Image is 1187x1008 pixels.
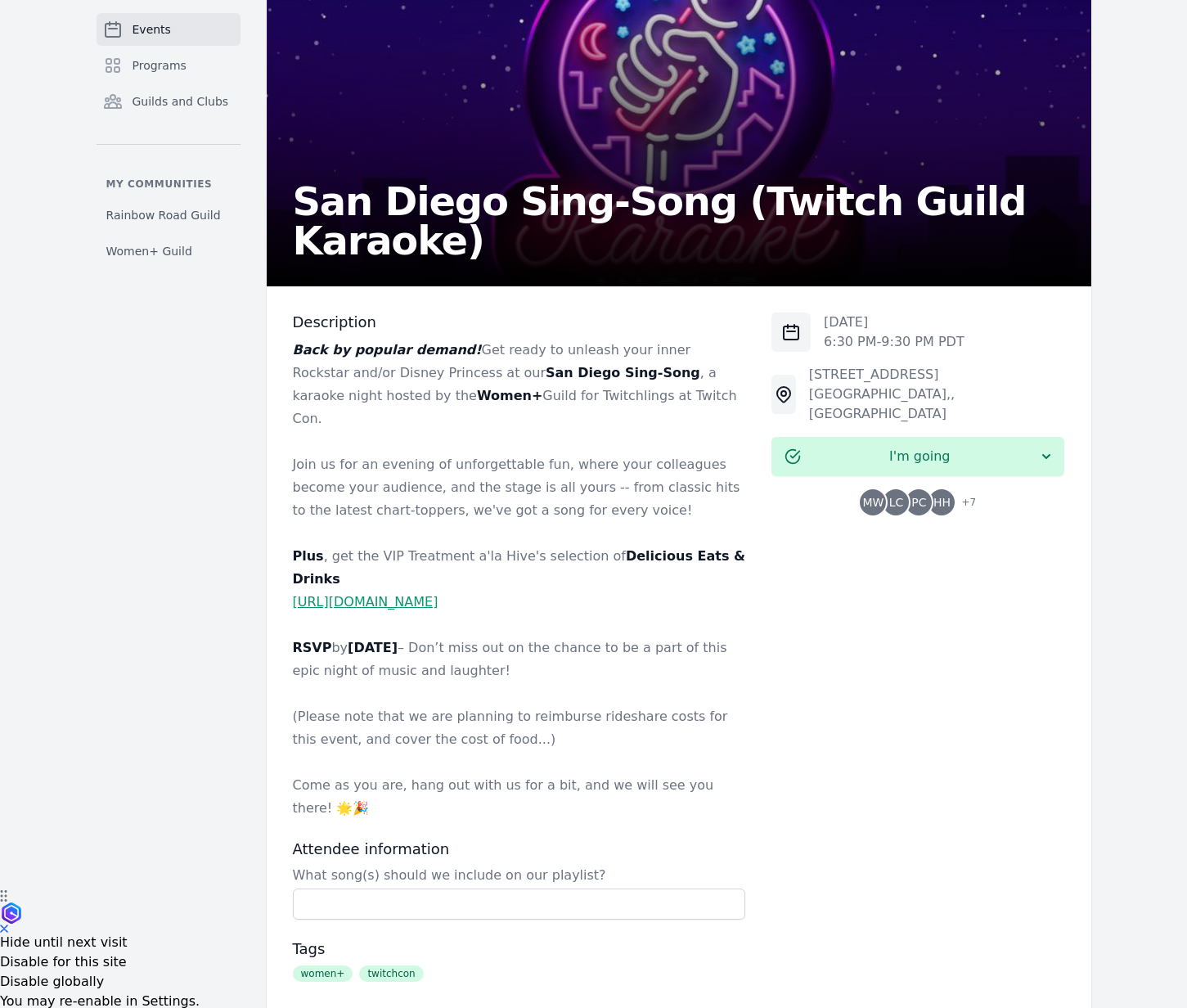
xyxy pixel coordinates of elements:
[293,939,746,959] h3: Tags
[133,21,171,38] span: Events
[951,493,976,515] span: + 7
[293,839,746,859] h3: Attendee information
[97,13,241,46] a: Events
[293,339,746,430] p: Get ready to unleash your inner Rockstar and/or Disney Princess at our , a karaoke night hosted b...
[293,545,746,591] p: , get the VIP Treatment a'la Hive's selection of
[933,497,951,508] span: HH
[809,367,955,421] span: [STREET_ADDRESS][GEOGRAPHIC_DATA], , [GEOGRAPHIC_DATA]
[97,85,241,118] a: Guilds and Clubs
[97,178,241,191] p: My communities
[293,548,745,587] strong: Delicious Eats & Drinks
[293,342,482,358] em: Back by popular demand!
[293,965,353,982] span: women+
[293,640,332,655] strong: RSVP
[97,49,241,82] a: Programs
[889,497,904,508] span: LC
[293,548,324,564] strong: Plus
[293,637,746,682] p: by – Don’t miss out on the chance to be a part of this epic night of music and laughter!
[133,93,229,110] span: Guilds and Clubs
[293,705,746,751] p: (Please note that we are planning to reimburse rideshare costs for this event, and cover the cost...
[824,313,964,332] p: [DATE]
[293,313,746,332] h3: Description
[106,243,192,259] span: Women+ Guild
[477,388,542,403] strong: Women+
[106,207,221,223] span: Rainbow Road Guild
[293,453,746,522] p: Join us for an evening of unforgettable fun, where your colleagues become your audience, and the ...
[97,236,241,266] a: Women+ Guild
[824,332,964,352] p: 6:30 PM - 9:30 PM PDT
[862,497,884,508] span: MW
[801,447,1038,466] span: I'm going
[911,497,926,508] span: PC
[293,182,1065,260] h2: San Diego Sing-Song (Twitch Guild Karaoke)
[348,640,398,655] strong: [DATE]
[771,437,1064,476] button: I'm going
[293,594,438,610] a: [URL][DOMAIN_NAME]
[133,57,187,74] span: Programs
[359,965,423,982] span: twitchcon
[97,200,241,230] a: Rainbow Road Guild
[293,866,746,885] label: What song(s) should we include on our playlist?
[97,13,241,266] nav: Sidebar
[293,774,746,820] p: Come as you are, hang out with us for a bit, and we will see you there! 🌟🎉
[546,365,700,380] strong: San Diego Sing-Song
